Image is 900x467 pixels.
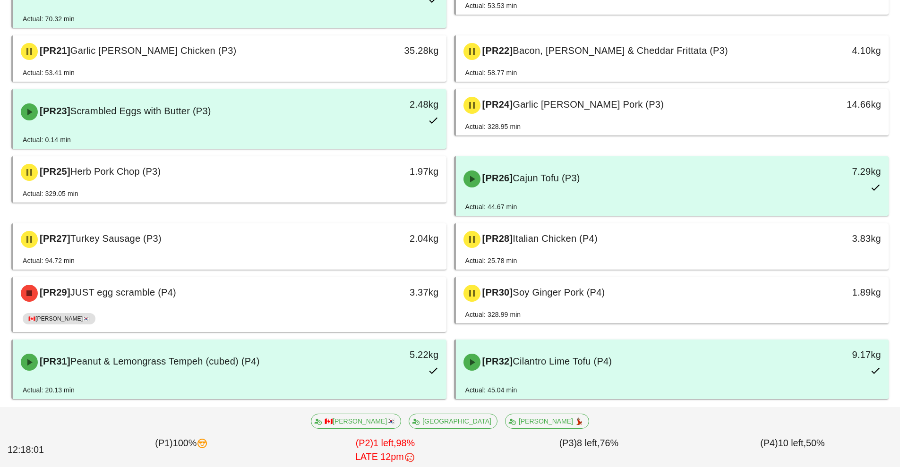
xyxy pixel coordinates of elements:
[38,356,70,366] span: [PR31]
[480,287,513,297] span: [PR30]
[70,233,162,244] span: Turkey Sausage (P3)
[785,43,881,58] div: 4.10kg
[415,414,491,428] span: [GEOGRAPHIC_DATA]
[23,385,75,395] div: Actual: 20.13 min
[23,255,75,266] div: Actual: 94.72 min
[343,164,438,179] div: 1.97kg
[513,287,605,297] span: Soy Ginger Pork (P4)
[38,233,70,244] span: [PR27]
[23,68,75,78] div: Actual: 53.41 min
[23,188,78,199] div: Actual: 329.05 min
[373,438,396,448] span: 1 left,
[465,309,521,320] div: Actual: 328.99 min
[70,106,211,116] span: Scrambled Eggs with Butter (P3)
[785,347,881,362] div: 9.17kg
[343,285,438,300] div: 3.37kg
[487,434,691,466] div: (P3) 76%
[785,164,881,179] div: 7.29kg
[785,97,881,112] div: 14.66kg
[285,450,485,464] div: LATE 12pm
[343,97,438,112] div: 2.48kg
[80,434,283,466] div: (P1) 100%
[70,356,260,366] span: Peanut & Lemongrass Tempeh (cubed) (P4)
[38,106,70,116] span: [PR23]
[6,441,80,459] div: 12:18:01
[38,166,70,177] span: [PR25]
[343,347,438,362] div: 5.22kg
[785,231,881,246] div: 3.83kg
[691,434,894,466] div: (P4) 50%
[480,45,513,56] span: [PR22]
[465,0,517,11] div: Actual: 53.53 min
[480,233,513,244] span: [PR28]
[511,414,583,428] span: [PERSON_NAME] 💃🏽
[465,385,517,395] div: Actual: 45.04 min
[23,135,71,145] div: Actual: 0.14 min
[785,285,881,300] div: 1.89kg
[317,414,395,428] span: 🇨🇦[PERSON_NAME]🇰🇷
[513,45,728,56] span: Bacon, [PERSON_NAME] & Cheddar Frittata (P3)
[38,45,70,56] span: [PR21]
[70,287,176,297] span: JUST egg scramble (P4)
[513,233,598,244] span: Italian Chicken (P4)
[70,166,161,177] span: Herb Pork Chop (P3)
[283,434,487,466] div: (P2) 98%
[465,255,517,266] div: Actual: 25.78 min
[343,231,438,246] div: 2.04kg
[38,287,70,297] span: [PR29]
[513,356,612,366] span: Cilantro Lime Tofu (P4)
[343,43,438,58] div: 35.28kg
[28,313,90,324] span: 🇨🇦[PERSON_NAME]🇰🇷
[70,45,237,56] span: Garlic [PERSON_NAME] Chicken (P3)
[480,356,513,366] span: [PR32]
[465,68,517,78] div: Actual: 58.77 min
[513,99,664,110] span: Garlic [PERSON_NAME] Pork (P3)
[23,14,75,24] div: Actual: 70.32 min
[465,202,517,212] div: Actual: 44.67 min
[480,173,513,183] span: [PR26]
[513,173,580,183] span: Cajun Tofu (P3)
[465,121,521,132] div: Actual: 328.95 min
[577,438,600,448] span: 8 left,
[480,99,513,110] span: [PR24]
[778,438,806,448] span: 10 left,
